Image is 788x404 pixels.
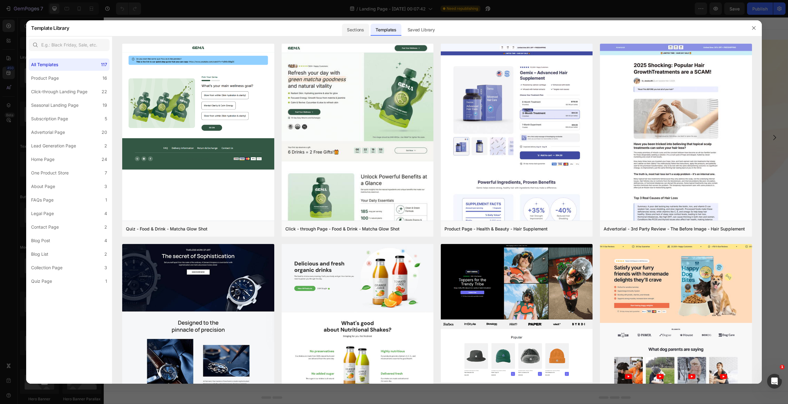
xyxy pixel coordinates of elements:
div: 19 [103,102,107,109]
div: All Templates [31,61,58,68]
img: quiz-1.png [122,44,274,170]
div: 20 [102,129,107,136]
div: Quiz - Food & Drink - Matcha Glow Shot [126,225,207,233]
div: 2 [104,250,107,258]
button: Carousel Back Arrow [5,112,22,129]
div: Product Page - Health & Beauty - Hair Supplement [444,225,548,233]
span: from URL or image [324,258,356,264]
div: Legal Page [31,210,54,217]
div: Contact Page [31,223,59,231]
div: 1 [105,278,107,285]
span: then drag & drop elements [365,258,411,264]
div: Home Page [31,156,54,163]
div: Templates [371,24,401,36]
div: 4 [104,210,107,217]
div: 117 [101,61,107,68]
div: Subscription Page [31,115,68,122]
div: FAQs Page [31,196,54,204]
div: Collection Page [31,264,62,271]
div: Blog Post [31,237,50,244]
div: Advertorial Page [31,129,65,136]
div: Generate layout [324,250,356,257]
div: 22 [102,88,107,95]
div: 1 [105,196,107,204]
div: 24 [102,156,107,163]
div: 16 [103,74,107,82]
div: 3 [104,183,107,190]
div: One Product Store [31,169,69,177]
div: Product Page [31,74,59,82]
div: Advertorial - 3rd Party Review - The Before Image - Hair Supplement [604,225,745,233]
div: Sections [342,24,369,36]
button: Dot [350,209,353,213]
div: Choose templates [276,250,313,257]
span: 1 [780,365,785,370]
div: Lead Generation Page [31,142,76,150]
h2: Template Library [31,20,69,36]
div: 5 [105,115,107,122]
div: About Page [31,183,55,190]
div: Click-through Landing Page [31,88,87,95]
div: 2 [104,142,107,150]
button: Dot [331,209,335,213]
div: Click - through Page - Food & Drink - Matcha Glow Shot [285,225,400,233]
input: E.g.: Black Friday, Sale, etc. [29,39,110,51]
span: Add section [328,237,357,243]
div: Blog List [31,250,48,258]
div: 4 [104,237,107,244]
div: Seasonal Landing Page [31,102,78,109]
button: Carousel Next Arrow [662,112,679,129]
iframe: Intercom live chat [767,374,782,389]
span: inspired by CRO experts [273,258,315,264]
button: Dot [337,209,341,213]
div: Saved Library [403,24,440,36]
button: Dot [344,209,347,213]
div: Quiz Page [31,278,52,285]
div: Add blank section [369,250,407,257]
div: 7 [105,169,107,177]
div: 2 [104,223,107,231]
div: 3 [104,264,107,271]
